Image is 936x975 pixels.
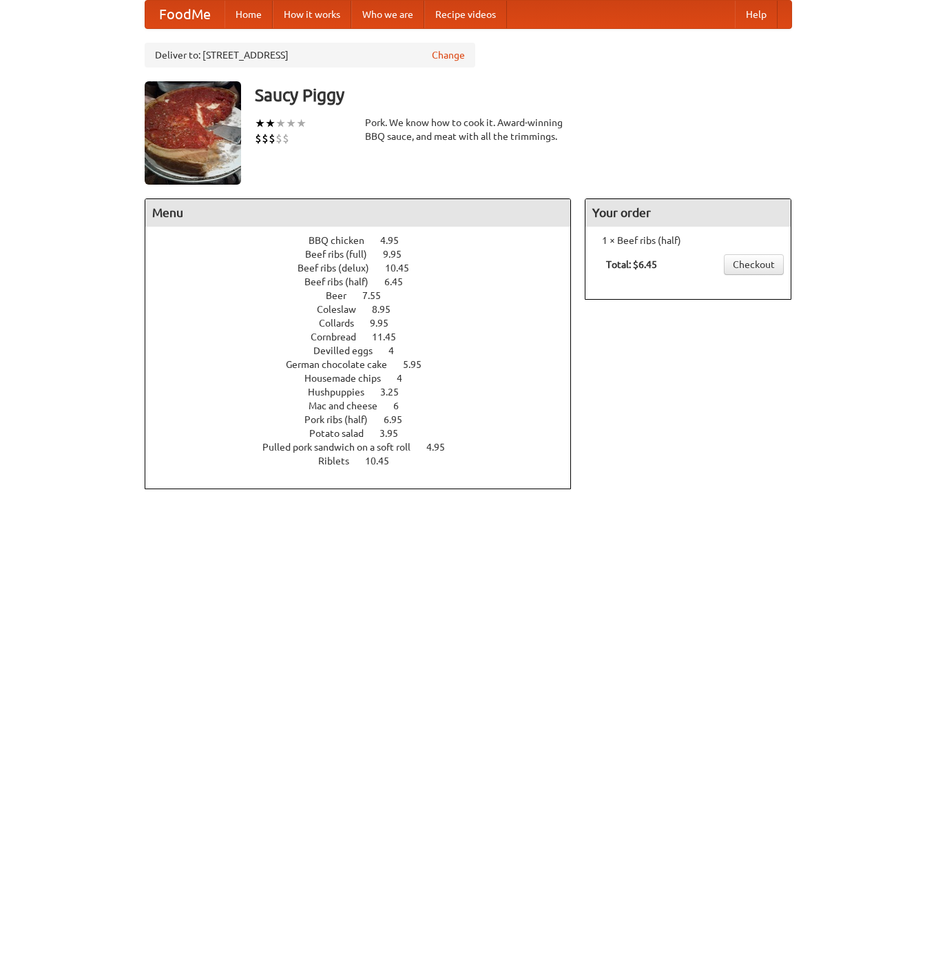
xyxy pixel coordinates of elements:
[262,131,269,146] li: $
[304,276,382,287] span: Beef ribs (half)
[318,455,363,466] span: Riblets
[319,318,414,329] a: Collards 9.95
[370,318,402,329] span: 9.95
[305,249,381,260] span: Beef ribs (full)
[309,235,378,246] span: BBQ chicken
[311,331,422,342] a: Cornbread 11.45
[326,290,360,301] span: Beer
[304,414,382,425] span: Pork ribs (half)
[309,400,391,411] span: Mac and cheese
[388,345,408,356] span: 4
[362,290,395,301] span: 7.55
[372,331,410,342] span: 11.45
[286,116,296,131] li: ★
[318,455,415,466] a: Riblets 10.45
[304,276,428,287] a: Beef ribs (half) 6.45
[296,116,306,131] li: ★
[393,400,413,411] span: 6
[372,304,404,315] span: 8.95
[384,414,416,425] span: 6.95
[397,373,416,384] span: 4
[317,304,370,315] span: Coleslaw
[735,1,778,28] a: Help
[385,263,423,274] span: 10.45
[380,387,413,398] span: 3.25
[326,290,406,301] a: Beer 7.55
[432,48,465,62] a: Change
[351,1,424,28] a: Who we are
[606,259,657,270] b: Total: $6.45
[255,116,265,131] li: ★
[298,263,435,274] a: Beef ribs (delux) 10.45
[282,131,289,146] li: $
[275,131,282,146] li: $
[319,318,368,329] span: Collards
[262,442,470,453] a: Pulled pork sandwich on a soft roll 4.95
[304,373,395,384] span: Housemade chips
[286,359,401,370] span: German chocolate cake
[145,81,241,185] img: angular.jpg
[255,131,262,146] li: $
[426,442,459,453] span: 4.95
[365,116,572,143] div: Pork. We know how to cook it. Award-winning BBQ sauce, and meat with all the trimmings.
[311,331,370,342] span: Cornbread
[309,428,377,439] span: Potato salad
[255,81,792,109] h3: Saucy Piggy
[724,254,784,275] a: Checkout
[309,428,424,439] a: Potato salad 3.95
[384,276,417,287] span: 6.45
[308,387,378,398] span: Hushpuppies
[383,249,415,260] span: 9.95
[308,387,424,398] a: Hushpuppies 3.25
[317,304,416,315] a: Coleslaw 8.95
[262,442,424,453] span: Pulled pork sandwich on a soft roll
[265,116,275,131] li: ★
[273,1,351,28] a: How it works
[313,345,419,356] a: Devilled eggs 4
[145,1,225,28] a: FoodMe
[275,116,286,131] li: ★
[309,400,424,411] a: Mac and cheese 6
[585,199,791,227] h4: Your order
[313,345,386,356] span: Devilled eggs
[424,1,507,28] a: Recipe videos
[269,131,275,146] li: $
[286,359,447,370] a: German chocolate cake 5.95
[403,359,435,370] span: 5.95
[304,414,428,425] a: Pork ribs (half) 6.95
[145,43,475,68] div: Deliver to: [STREET_ADDRESS]
[592,234,784,247] li: 1 × Beef ribs (half)
[309,235,424,246] a: BBQ chicken 4.95
[145,199,571,227] h4: Menu
[380,235,413,246] span: 4.95
[365,455,403,466] span: 10.45
[379,428,412,439] span: 3.95
[225,1,273,28] a: Home
[304,373,428,384] a: Housemade chips 4
[305,249,427,260] a: Beef ribs (full) 9.95
[298,263,383,274] span: Beef ribs (delux)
